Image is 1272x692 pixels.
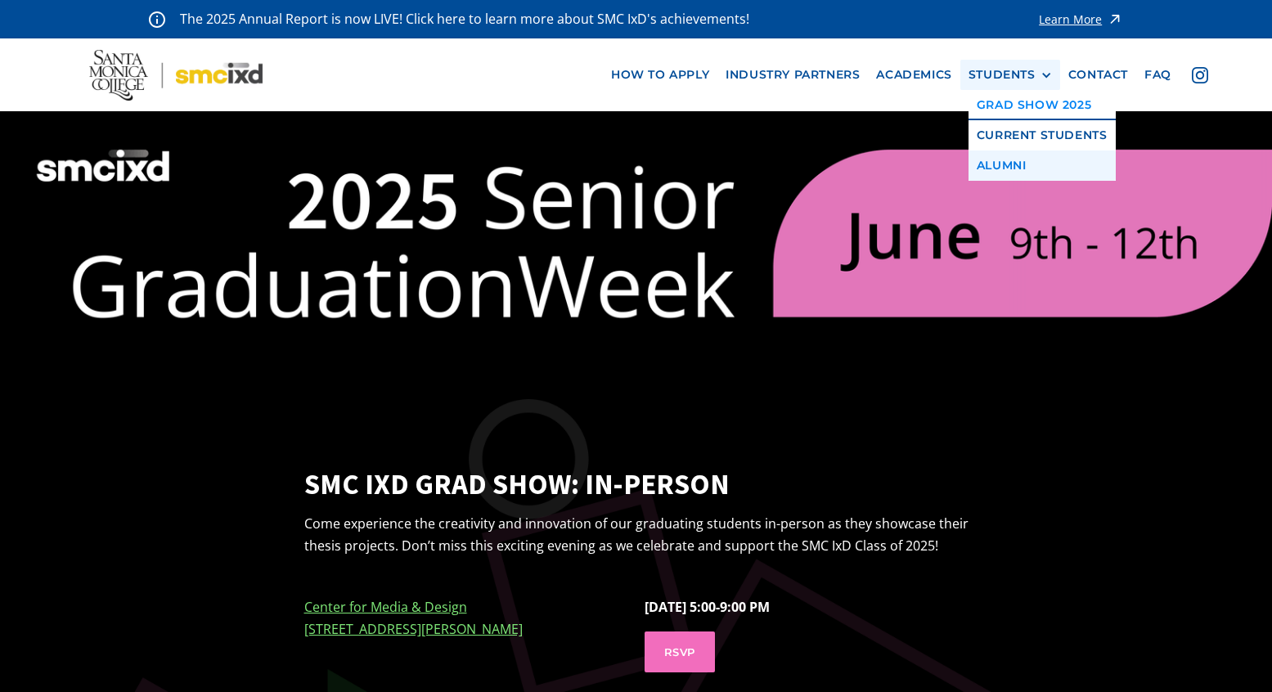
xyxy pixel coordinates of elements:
[89,50,263,101] img: Santa Monica College - SMC IxD logo
[180,8,751,30] p: The 2025 Annual Report is now LIVE! Click here to learn more about SMC IxD's achievements!
[868,60,960,90] a: Academics
[969,90,1116,120] a: GRAD SHOW 2025
[304,598,523,638] a: Center for Media & Design[STREET_ADDRESS][PERSON_NAME]
[717,60,868,90] a: industry partners
[304,596,628,640] p: ‍
[603,60,717,90] a: how to apply
[1039,14,1102,25] div: Learn More
[304,513,969,557] p: Come experience the creativity and innovation of our graduating students in-person as they showca...
[304,465,969,505] strong: SMC IxD Grad Show: IN-PERSON
[1192,67,1208,83] img: icon - instagram
[1136,60,1180,90] a: faq
[969,120,1116,151] a: Current Students
[969,68,1036,82] div: STUDENTS
[149,11,165,28] img: icon - information - alert
[969,90,1116,180] nav: STUDENTS
[969,68,1052,82] div: STUDENTS
[645,631,715,672] a: RSVP
[1107,8,1123,30] img: icon - arrow - alert
[1060,60,1136,90] a: contact
[1039,8,1123,30] a: Learn More
[969,151,1116,181] a: Alumni
[645,596,969,618] p: [DATE] 5:00-9:00 PM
